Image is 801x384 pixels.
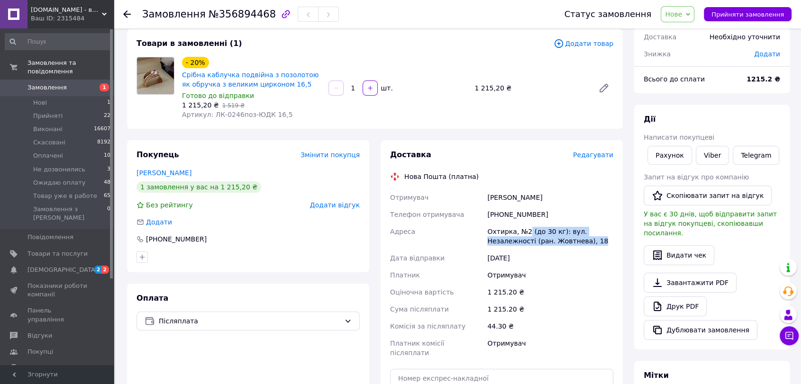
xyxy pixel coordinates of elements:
[665,10,682,18] span: Нове
[644,273,737,293] a: Завантажити PDF
[104,152,110,160] span: 10
[644,134,714,141] span: Написати покупцеві
[485,250,615,267] div: [DATE]
[100,83,109,91] span: 1
[33,205,107,222] span: Замовлення з [PERSON_NAME]
[390,194,428,201] span: Отримувач
[5,33,111,50] input: Пошук
[27,83,67,92] span: Замовлення
[33,165,85,174] span: Не дозвонились
[27,266,98,274] span: [DEMOGRAPHIC_DATA]
[390,288,454,296] span: Оціночна вартість
[27,233,73,241] span: Повідомлення
[137,169,191,177] a: [PERSON_NAME]
[402,172,481,181] div: Нова Пошта (платна)
[733,146,779,165] a: Telegram
[485,189,615,206] div: [PERSON_NAME]
[123,9,131,19] div: Повернутися назад
[182,57,209,68] div: - 20%
[746,75,780,83] b: 1215.2 ₴
[107,98,110,107] span: 1
[647,146,692,165] button: Рахунок
[564,9,652,19] div: Статус замовлення
[644,296,707,316] a: Друк PDF
[644,320,757,340] button: Дублювати замовлення
[390,228,415,235] span: Адреса
[33,179,85,187] span: Ожидаю оплату
[390,150,431,159] span: Доставка
[137,294,168,303] span: Оплата
[554,38,613,49] span: Додати товар
[780,326,799,345] button: Чат з покупцем
[704,27,786,47] div: Необхідно уточнити
[485,335,615,361] div: Отримувач
[104,192,110,200] span: 65
[33,192,97,200] span: Товар уже в работе
[27,331,52,340] span: Відгуки
[94,125,110,134] span: 16607
[137,39,242,48] span: Товари в замовленні (1)
[27,282,88,299] span: Показники роботи компанії
[104,112,110,120] span: 22
[485,318,615,335] div: 44.30 ₴
[594,79,613,98] a: Редагувати
[142,9,206,20] span: Замовлення
[390,339,444,357] span: Платник комісії післяплати
[182,111,293,118] span: Артикул: ЛК-0246поз-ЮДК 16,5
[182,92,254,99] span: Готово до відправки
[485,284,615,301] div: 1 215.20 ₴
[573,151,613,159] span: Редагувати
[146,218,172,226] span: Додати
[310,201,360,209] span: Додати відгук
[107,205,110,222] span: 0
[222,102,245,109] span: 1 519 ₴
[644,186,772,205] button: Скопіювати запит на відгук
[471,81,591,95] div: 1 215,20 ₴
[300,151,360,159] span: Змінити покупця
[485,223,615,250] div: Охтирка, №2 (до 30 кг): вул. Незалежності (ран. Жовтнева), 18
[146,201,193,209] span: Без рейтингу
[754,50,780,58] span: Додати
[644,245,714,265] button: Видати чек
[644,173,749,181] span: Запит на відгук про компанію
[33,152,63,160] span: Оплачені
[390,322,465,330] span: Комісія за післяплату
[390,271,420,279] span: Платник
[33,112,63,120] span: Прийняті
[704,7,792,21] button: Прийняти замовлення
[644,75,705,83] span: Всього до сплати
[644,115,655,124] span: Дії
[644,50,671,58] span: Знижка
[107,165,110,174] span: 3
[137,150,179,159] span: Покупець
[33,98,47,107] span: Нові
[485,267,615,284] div: Отримувач
[379,83,394,93] div: шт.
[94,266,102,274] span: 2
[644,33,676,41] span: Доставка
[209,9,276,20] span: №356894468
[390,254,445,262] span: Дата відправки
[31,14,114,23] div: Ваш ID: 2315484
[27,306,88,323] span: Панель управління
[27,250,88,258] span: Товари та послуги
[159,316,340,326] span: Післяплата
[137,181,261,193] div: 1 замовлення у вас на 1 215,20 ₴
[390,211,464,218] span: Телефон отримувача
[101,266,109,274] span: 2
[485,206,615,223] div: [PHONE_NUMBER]
[145,234,208,244] div: [PHONE_NUMBER]
[27,348,53,356] span: Покупці
[390,305,449,313] span: Сума післяплати
[485,301,615,318] div: 1 215.20 ₴
[104,179,110,187] span: 48
[31,6,102,14] span: Shkatulka.org - великий ювелірний маркет для всієї родини!
[33,125,63,134] span: Виконані
[182,101,219,109] span: 1 215,20 ₴
[644,210,777,237] span: У вас є 30 днів, щоб відправити запит на відгук покупцеві, скопіювавши посилання.
[644,371,669,380] span: Мітки
[27,364,79,372] span: Каталог ProSale
[711,11,784,18] span: Прийняти замовлення
[33,138,65,147] span: Скасовані
[137,57,174,94] img: Срібна каблучка подвійна з позолотою як обручка з великим цирконом 16,5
